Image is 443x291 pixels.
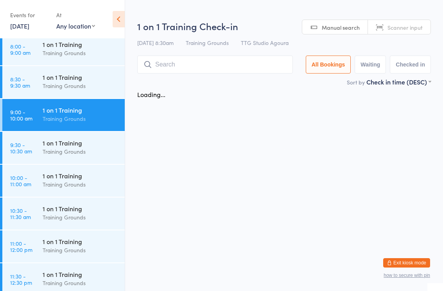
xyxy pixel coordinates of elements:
button: Exit kiosk mode [383,258,430,268]
a: [DATE] [10,22,29,30]
div: 1 on 1 Training [43,237,118,246]
div: Any location [56,22,95,30]
div: 1 on 1 Training [43,171,118,180]
button: All Bookings [306,56,351,74]
time: 9:00 - 10:00 am [10,109,32,121]
div: Training Grounds [43,213,118,222]
time: 10:00 - 11:00 am [10,174,31,187]
button: how to secure with pin [384,273,430,278]
div: Training Grounds [43,246,118,255]
div: Training Grounds [43,147,118,156]
button: Waiting [355,56,386,74]
a: 8:00 -9:00 am1 on 1 TrainingTraining Grounds [2,33,125,65]
div: 1 on 1 Training [43,106,118,114]
input: Search [137,56,293,74]
time: 11:30 - 12:30 pm [10,273,32,286]
div: 1 on 1 Training [43,204,118,213]
span: Manual search [322,23,360,31]
a: 9:00 -10:00 am1 on 1 TrainingTraining Grounds [2,99,125,131]
div: Training Grounds [43,180,118,189]
h2: 1 on 1 Training Check-in [137,20,431,32]
span: Training Grounds [186,39,229,47]
div: Training Grounds [43,278,118,287]
div: Training Grounds [43,114,118,123]
a: 10:00 -11:00 am1 on 1 TrainingTraining Grounds [2,165,125,197]
div: 1 on 1 Training [43,270,118,278]
div: At [56,9,95,22]
time: 8:00 - 9:00 am [10,43,30,56]
div: 1 on 1 Training [43,73,118,81]
div: Check in time (DESC) [366,77,431,86]
a: 9:30 -10:30 am1 on 1 TrainingTraining Grounds [2,132,125,164]
div: Training Grounds [43,81,118,90]
time: 11:00 - 12:00 pm [10,240,32,253]
span: TTG Studio Agoura [241,39,289,47]
time: 8:30 - 9:30 am [10,76,30,88]
button: Checked in [390,56,431,74]
div: 1 on 1 Training [43,40,118,48]
span: Scanner input [387,23,423,31]
div: Training Grounds [43,48,118,57]
a: 11:00 -12:00 pm1 on 1 TrainingTraining Grounds [2,230,125,262]
a: 8:30 -9:30 am1 on 1 TrainingTraining Grounds [2,66,125,98]
span: [DATE] 8:30am [137,39,174,47]
div: Events for [10,9,48,22]
div: 1 on 1 Training [43,138,118,147]
div: Loading... [137,90,165,99]
label: Sort by [347,78,365,86]
time: 9:30 - 10:30 am [10,142,32,154]
time: 10:30 - 11:30 am [10,207,31,220]
a: 10:30 -11:30 am1 on 1 TrainingTraining Grounds [2,198,125,230]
